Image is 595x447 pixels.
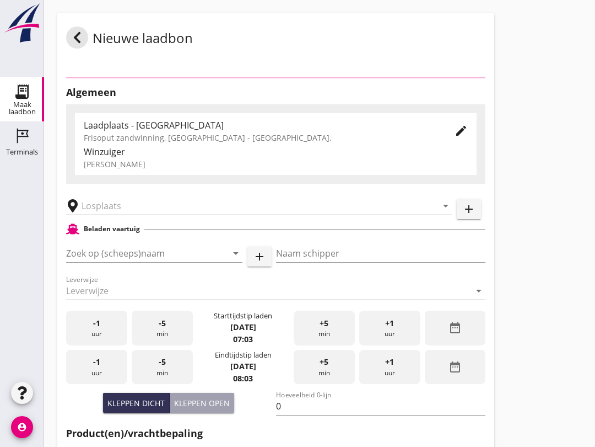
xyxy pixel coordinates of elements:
[233,334,253,344] strong: 07:03
[84,132,437,143] div: Frisoput zandwinning, [GEOGRAPHIC_DATA] - [GEOGRAPHIC_DATA].
[66,26,193,53] div: Nieuwe laadbon
[107,397,165,409] div: Kleppen dicht
[82,197,421,215] input: Losplaats
[66,426,485,441] h2: Product(en)/vrachtbepaling
[229,247,242,260] i: arrow_drop_down
[93,356,100,368] span: -1
[230,322,256,332] strong: [DATE]
[174,397,230,409] div: Kleppen open
[455,124,468,137] i: edit
[132,311,193,345] div: min
[84,145,468,158] div: Winzuiger
[159,356,166,368] span: -5
[439,199,452,212] i: arrow_drop_down
[230,361,256,371] strong: [DATE]
[66,85,485,100] h2: Algemeen
[385,356,394,368] span: +1
[6,148,38,156] div: Terminals
[462,203,475,216] i: add
[385,317,394,329] span: +1
[66,244,212,262] input: Zoek op (scheeps)naam
[2,3,42,44] img: logo-small.a267ee39.svg
[66,350,127,385] div: uur
[103,393,170,413] button: Kleppen dicht
[93,317,100,329] span: -1
[320,317,328,329] span: +5
[215,350,272,360] div: Eindtijdstip laden
[448,321,462,334] i: date_range
[132,350,193,385] div: min
[84,224,140,234] h2: Beladen vaartuig
[359,311,420,345] div: uur
[66,311,127,345] div: uur
[84,158,468,170] div: [PERSON_NAME]
[214,311,272,321] div: Starttijdstip laden
[276,397,486,415] input: Hoeveelheid 0-lijn
[359,350,420,385] div: uur
[472,284,485,297] i: arrow_drop_down
[170,393,234,413] button: Kleppen open
[11,416,33,438] i: account_circle
[233,373,253,384] strong: 08:03
[448,360,462,374] i: date_range
[320,356,328,368] span: +5
[253,250,266,263] i: add
[294,311,355,345] div: min
[159,317,166,329] span: -5
[294,350,355,385] div: min
[276,244,486,262] input: Naam schipper
[84,119,437,132] div: Laadplaats - [GEOGRAPHIC_DATA]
